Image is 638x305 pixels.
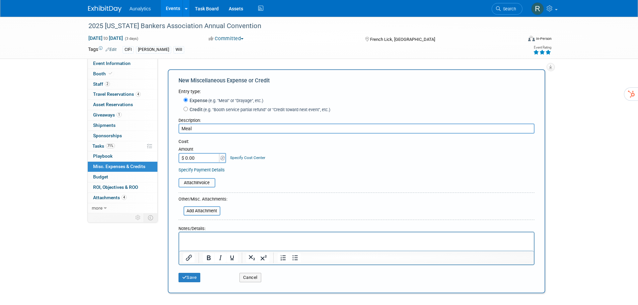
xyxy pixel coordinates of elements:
[105,47,117,52] a: Edit
[88,193,157,203] a: Attachments4
[203,107,330,112] span: (e.g. "Booth service partial refund" or "Credit toward next event", etc.)
[132,213,144,222] td: Personalize Event Tab Strip
[188,97,263,104] label: Expense
[179,88,535,95] div: Entry type:
[93,164,145,169] span: Misc. Expenses & Credits
[102,35,109,41] span: to
[179,232,534,251] iframe: Rich Text Area
[501,6,516,11] span: Search
[88,162,157,172] a: Misc. Expenses & Credits
[183,253,195,262] button: Insert/edit link
[536,36,552,41] div: In-Person
[122,195,127,200] span: 4
[179,167,225,172] a: Specify Payment Details
[88,46,117,54] td: Tags
[92,205,102,211] span: more
[136,46,171,53] div: [PERSON_NAME]
[179,139,535,145] div: Cost:
[105,81,110,86] span: 2
[88,141,157,151] a: Tasks71%
[179,223,535,232] div: Notes/Details:
[88,69,157,79] a: Booth
[93,133,122,138] span: Sponsorships
[88,203,157,213] a: more
[483,35,552,45] div: Event Format
[93,195,127,200] span: Attachments
[88,6,122,12] img: ExhibitDay
[88,121,157,131] a: Shipments
[88,100,157,110] a: Asset Reservations
[117,112,122,117] span: 1
[86,20,512,32] div: 2025 [US_STATE] Bankers Association Annual Convention
[179,196,227,204] div: Other/Misc. Attachments:
[179,77,535,88] div: New Miscellaneous Expense or Credit
[93,153,113,159] span: Playbook
[93,184,138,190] span: ROI, Objectives & ROO
[93,91,141,97] span: Travel Reservations
[528,36,535,41] img: Format-Inperson.png
[239,273,261,282] button: Cancel
[179,115,535,124] div: Description:
[93,123,116,128] span: Shipments
[93,71,114,76] span: Booth
[179,146,227,153] div: Amount
[206,35,246,42] button: Committed
[93,174,108,179] span: Budget
[208,98,263,103] span: (e.g. "Meal" or "Drayage", etc.)
[88,79,157,89] a: Staff2
[88,131,157,141] a: Sponsorships
[124,36,138,41] span: (3 days)
[88,172,157,182] a: Budget
[88,110,157,120] a: Giveaways1
[289,253,301,262] button: Bullet list
[226,253,238,262] button: Underline
[123,46,134,53] div: CIFI
[173,46,184,53] div: Will
[88,182,157,193] a: ROI, Objectives & ROO
[533,46,551,49] div: Event Rating
[88,151,157,161] a: Playbook
[93,61,131,66] span: Event Information
[492,3,522,15] a: Search
[370,37,435,42] span: French Lick, [GEOGRAPHIC_DATA]
[106,143,115,148] span: 71%
[130,6,151,11] span: Aunalytics
[258,253,269,262] button: Superscript
[188,106,330,113] label: Credit
[92,143,115,149] span: Tasks
[136,92,141,97] span: 4
[215,253,226,262] button: Italic
[93,102,133,107] span: Asset Reservations
[93,112,122,118] span: Giveaways
[93,81,110,87] span: Staff
[144,213,157,222] td: Toggle Event Tabs
[179,273,201,282] button: Save
[230,155,265,160] a: Specify Cost Center
[88,35,123,41] span: [DATE] [DATE]
[109,72,112,75] i: Booth reservation complete
[246,253,258,262] button: Subscript
[278,253,289,262] button: Numbered list
[88,89,157,99] a: Travel Reservations4
[88,59,157,69] a: Event Information
[203,253,214,262] button: Bold
[531,2,544,15] img: Ryan Wilson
